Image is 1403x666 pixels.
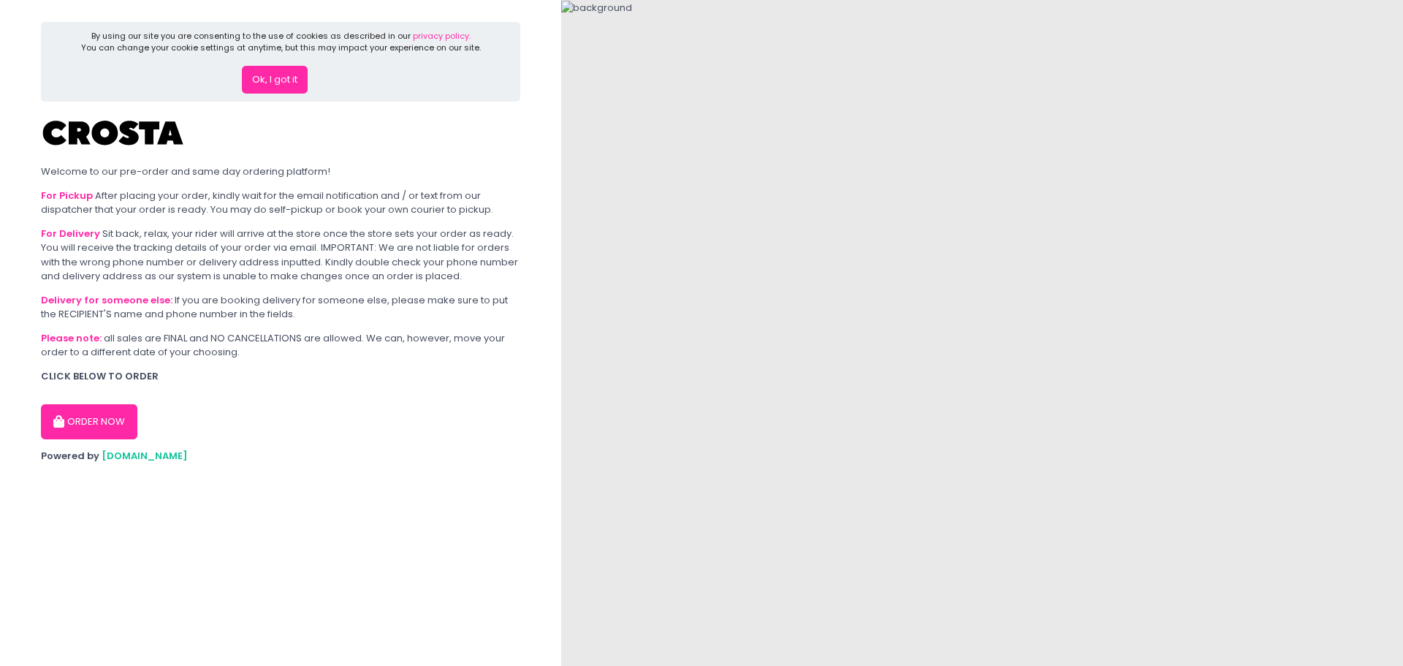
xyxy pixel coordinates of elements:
div: If you are booking delivery for someone else, please make sure to put the RECIPIENT'S name and ph... [41,293,520,322]
b: For Pickup [41,189,93,203]
img: Crosta Pizzeria [41,111,187,155]
button: Ok, I got it [242,66,308,94]
div: all sales are FINAL and NO CANCELLATIONS are allowed. We can, however, move your order to a diffe... [41,331,520,360]
img: background [561,1,632,15]
div: Powered by [41,449,520,463]
div: By using our site you are consenting to the use of cookies as described in our You can change you... [81,30,481,54]
div: Welcome to our pre-order and same day ordering platform! [41,164,520,179]
b: Delivery for someone else: [41,293,172,307]
a: privacy policy. [413,30,471,42]
div: CLICK BELOW TO ORDER [41,369,520,384]
div: Sit back, relax, your rider will arrive at the store once the store sets your order as ready. You... [41,227,520,284]
b: For Delivery [41,227,100,241]
div: After placing your order, kindly wait for the email notification and / or text from our dispatche... [41,189,520,217]
a: [DOMAIN_NAME] [102,449,188,463]
b: Please note: [41,331,102,345]
button: ORDER NOW [41,404,137,439]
